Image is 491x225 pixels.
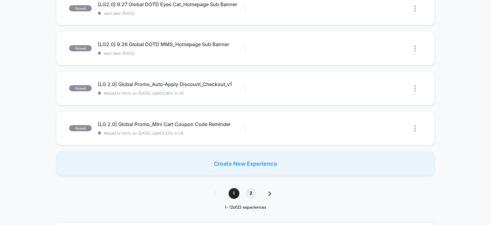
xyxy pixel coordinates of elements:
img: close [414,85,416,92]
span: [LG 2.0] Global Promo_Auto-Apply Discount_Checkout_v1 [98,81,245,87]
span: [LG2.0] 9.27 Global DOTD Eyes Cat_Homepage Sub Banner [98,1,245,7]
span: paused [69,85,92,91]
img: close [414,125,416,132]
span: 1 [229,188,239,199]
img: close [414,5,416,12]
span: paused [69,5,92,11]
span: paused [69,45,92,51]
span: Moved to 100% on: [DATE] . Uplift: 0.85% in CR [104,91,184,96]
span: start date: [DATE] [98,51,245,56]
img: close [414,45,416,52]
div: Create New Experience [56,151,435,176]
span: [LG 2.0] Global Promo_Mini Cart Coupon Code Reminder [98,121,245,127]
span: start date: [DATE] [98,11,245,16]
div: 1 - 12 of 23 experiences [207,205,284,210]
span: 2 [245,188,256,199]
img: pagination forward [269,191,271,196]
span: Moved to 100% on: [DATE] . Uplift: 2.23% in CR [104,131,184,136]
span: [LG2.0] 9.26 Global DOTD MMS_Homepage Sub Banner [98,41,245,47]
span: paused [69,125,92,131]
